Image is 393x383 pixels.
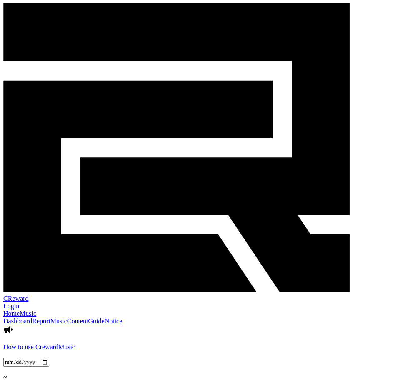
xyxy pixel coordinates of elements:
a: Login [3,302,19,310]
a: Dashboard [3,317,32,325]
a: Home [3,310,20,317]
a: Notice [105,317,123,325]
span: CReward [3,295,28,302]
a: Music [50,317,67,325]
a: Guide [88,317,105,325]
a: How to use CrewardMusic [3,343,390,351]
a: CReward [3,287,390,302]
a: Music [20,310,36,317]
a: Report [32,317,50,325]
a: Content [67,317,88,325]
p: ~ [3,373,390,381]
